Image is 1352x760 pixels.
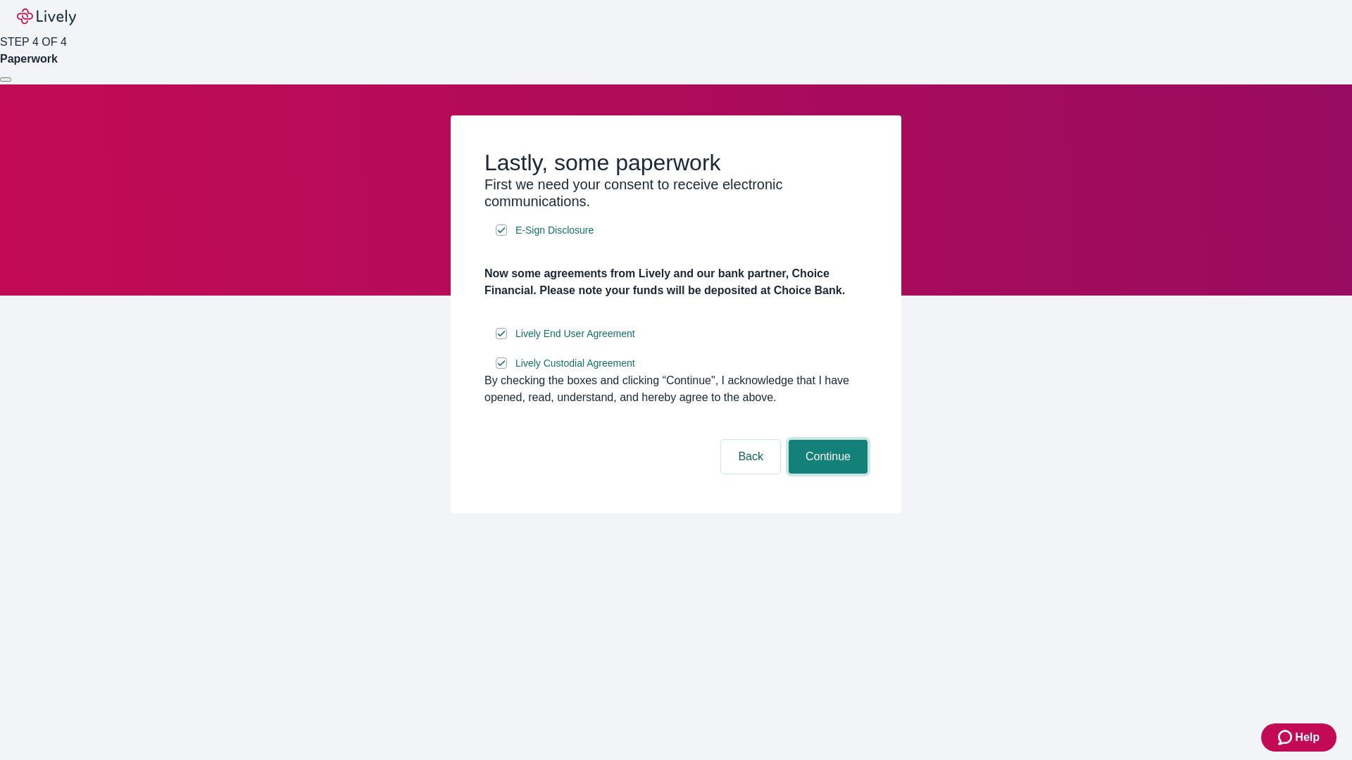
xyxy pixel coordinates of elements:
a: e-sign disclosure document [513,355,638,372]
div: By checking the boxes and clicking “Continue", I acknowledge that I have opened, read, understand... [484,372,868,406]
svg: Zendesk support icon [1278,729,1295,746]
h4: Now some agreements from Lively and our bank partner, Choice Financial. Please note your funds wi... [484,265,868,299]
h3: First we need your consent to receive electronic communications. [484,176,868,210]
span: Lively End User Agreement [515,327,635,341]
img: Lively [17,8,76,25]
span: Help [1295,729,1320,746]
span: Lively Custodial Agreement [515,356,635,371]
button: Zendesk support iconHelp [1261,723,1337,752]
a: e-sign disclosure document [513,222,596,239]
h2: Lastly, some paperwork [484,149,868,176]
span: E-Sign Disclosure [515,223,594,238]
button: Continue [789,440,868,474]
a: e-sign disclosure document [513,325,638,343]
button: Back [721,440,780,474]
